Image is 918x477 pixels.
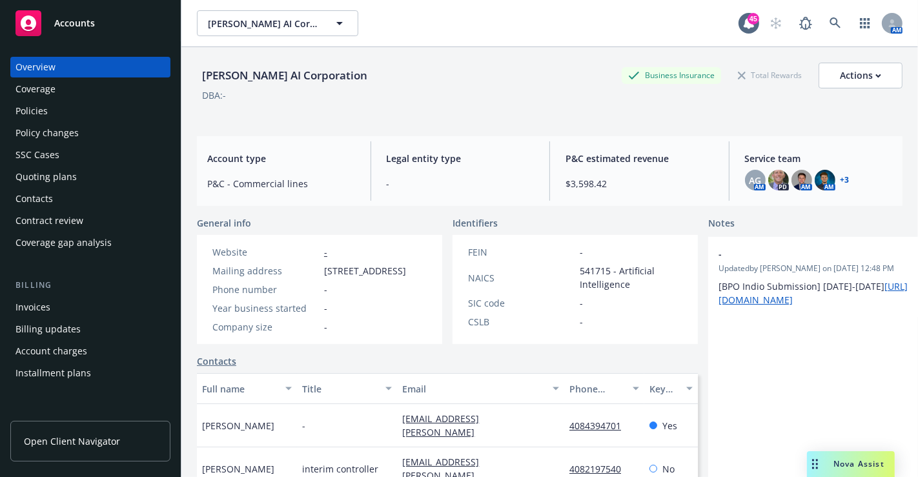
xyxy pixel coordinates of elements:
div: Business Insurance [622,67,721,83]
div: Full name [202,382,278,396]
div: Year business started [212,301,319,315]
a: Search [822,10,848,36]
div: Coverage [15,79,56,99]
div: Drag to move [807,451,823,477]
div: Billing [10,279,170,292]
a: 4084394701 [569,420,631,432]
span: AG [749,174,761,187]
a: Billing updates [10,319,170,340]
span: [PERSON_NAME] [202,462,274,476]
div: Policies [15,101,48,121]
div: NAICS [468,271,575,285]
a: Accounts [10,5,170,41]
a: [EMAIL_ADDRESS][PERSON_NAME] [402,412,485,438]
button: Actions [819,63,903,88]
a: Overview [10,57,170,77]
div: Policy changes [15,123,79,143]
a: Contract review [10,210,170,231]
span: P&C estimated revenue [566,152,713,165]
span: - [719,247,910,261]
div: Invoices [15,297,50,318]
a: Report a Bug [793,10,819,36]
a: Contacts [197,354,236,368]
span: $3,598.42 [566,177,713,190]
div: 45 [748,13,759,25]
div: Account charges [15,341,87,361]
div: Contacts [15,188,53,209]
span: - [580,245,583,259]
button: Key contact [644,373,698,404]
div: Company size [212,320,319,334]
a: 4082197540 [569,463,631,475]
span: Service team [745,152,893,165]
span: Identifiers [453,216,498,230]
a: +3 [841,176,850,184]
a: Coverage gap analysis [10,232,170,253]
span: - [324,320,327,334]
span: Open Client Navigator [24,434,120,448]
a: Account charges [10,341,170,361]
img: photo [768,170,789,190]
span: Yes [662,419,677,432]
span: - [302,419,305,432]
div: Email [402,382,545,396]
div: Billing updates [15,319,81,340]
a: Policies [10,101,170,121]
span: P&C - Commercial lines [207,177,355,190]
div: Title [302,382,378,396]
button: Nova Assist [807,451,895,477]
span: General info [197,216,251,230]
span: - [324,283,327,296]
div: Key contact [649,382,678,396]
a: Switch app [852,10,878,36]
span: - [387,177,535,190]
span: interim controller [302,462,378,476]
span: [PERSON_NAME] [202,419,274,432]
button: Full name [197,373,297,404]
div: Coverage gap analysis [15,232,112,253]
div: FEIN [468,245,575,259]
a: Coverage [10,79,170,99]
span: Notes [708,216,735,232]
div: Overview [15,57,56,77]
img: photo [815,170,835,190]
div: Phone number [569,382,625,396]
a: Contacts [10,188,170,209]
a: SSC Cases [10,145,170,165]
img: photo [791,170,812,190]
span: - [580,296,583,310]
span: - [580,315,583,329]
div: Actions [840,63,881,88]
span: [STREET_ADDRESS] [324,264,406,278]
div: Phone number [212,283,319,296]
div: Quoting plans [15,167,77,187]
a: Policy changes [10,123,170,143]
div: Mailing address [212,264,319,278]
span: No [662,462,675,476]
div: Total Rewards [731,67,808,83]
a: Start snowing [763,10,789,36]
span: [PERSON_NAME] AI Corporation [208,17,320,30]
button: Title [297,373,397,404]
a: Invoices [10,297,170,318]
button: Email [397,373,564,404]
span: Nova Assist [833,458,884,469]
a: Quoting plans [10,167,170,187]
span: Accounts [54,18,95,28]
div: SSC Cases [15,145,59,165]
a: Installment plans [10,363,170,383]
div: Website [212,245,319,259]
span: - [324,301,327,315]
div: Installment plans [15,363,91,383]
div: SIC code [468,296,575,310]
button: Phone number [564,373,644,404]
div: Contract review [15,210,83,231]
span: Account type [207,152,355,165]
a: - [324,246,327,258]
span: 541715 - Artificial Intelligence [580,264,682,291]
div: CSLB [468,315,575,329]
div: Tools [10,409,170,422]
span: Legal entity type [387,152,535,165]
div: [PERSON_NAME] AI Corporation [197,67,372,84]
div: DBA: - [202,88,226,102]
